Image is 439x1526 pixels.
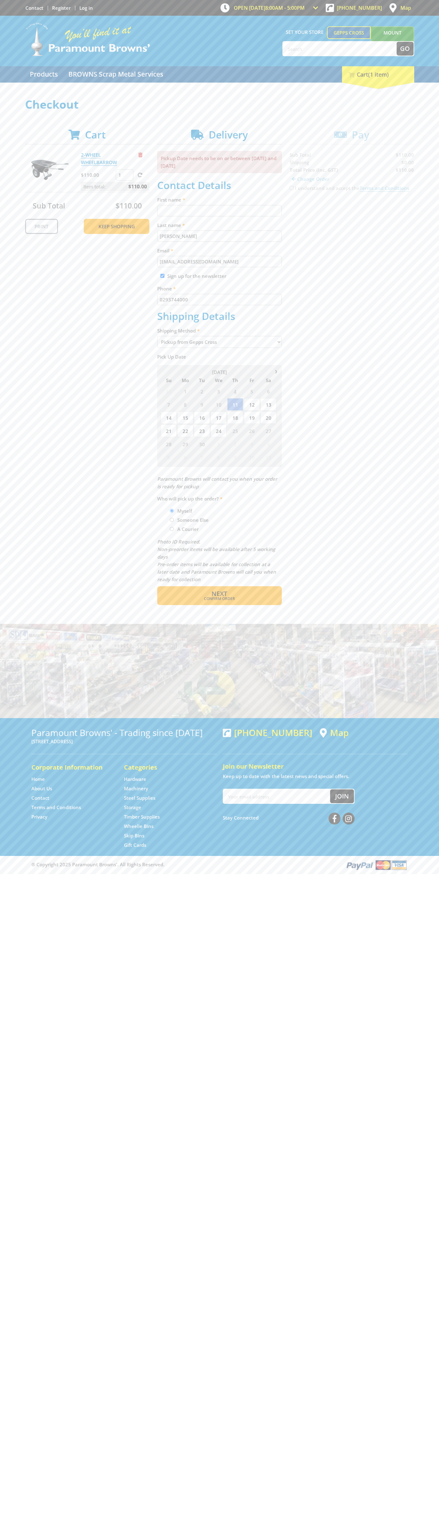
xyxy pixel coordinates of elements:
[124,763,204,772] h5: Categories
[157,247,282,254] label: Email
[31,804,81,811] a: Go to the Terms and Conditions page
[368,71,389,78] span: (1 item)
[157,256,282,267] input: Please enter your email address.
[260,411,276,424] span: 20
[81,182,149,191] p: Item total:
[170,509,174,513] input: Please select who will pick up the order.
[81,152,117,166] a: 2-WHEEL WHEELBARROW
[211,438,227,450] span: 1
[244,438,260,450] span: 3
[25,5,43,11] a: Go to the Contact page
[194,425,210,437] span: 23
[161,411,177,424] span: 14
[260,385,276,398] span: 6
[25,859,414,871] div: ® Copyright 2025 Paramount Browns'. All Rights Reserved.
[330,789,354,803] button: Join
[345,859,408,871] img: PayPal, Mastercard, Visa accepted
[342,66,414,83] div: Cart
[211,398,227,411] span: 10
[157,230,282,242] input: Please enter your last name.
[25,22,151,57] img: Paramount Browns'
[31,728,217,738] h3: Paramount Browns' - Trading since [DATE]
[157,586,282,605] button: Next Confirm order
[260,376,276,384] span: Sa
[157,353,282,360] label: Pick Up Date
[211,425,227,437] span: 24
[194,385,210,398] span: 2
[25,219,58,234] a: Print
[157,205,282,216] input: Please enter your first name.
[157,179,282,191] h2: Contact Details
[124,804,141,811] a: Go to the Storage page
[177,376,193,384] span: Mo
[124,832,144,839] a: Go to the Skip Bins page
[85,128,106,141] span: Cart
[211,385,227,398] span: 3
[194,451,210,463] span: 7
[157,196,282,203] label: First name
[170,527,174,531] input: Please select who will pick up the order.
[84,219,149,234] a: Keep Shopping
[211,589,227,598] span: Next
[244,451,260,463] span: 10
[31,151,69,189] img: 2-WHEEL WHEELBARROW
[124,823,153,830] a: Go to the Wheelie Bins page
[194,398,210,411] span: 9
[260,438,276,450] span: 4
[128,182,147,191] span: $110.00
[124,776,146,782] a: Go to the Hardware page
[31,776,45,782] a: Go to the Home page
[161,376,177,384] span: Su
[157,151,282,173] p: Pickup Date needs to be on or between [DATE] and [DATE]
[282,26,327,38] span: Set your store
[283,42,397,56] input: Search
[33,201,65,211] span: Sub Total
[211,451,227,463] span: 8
[227,451,243,463] span: 9
[31,795,49,801] a: Go to the Contact page
[320,728,349,738] a: View a map of Gepps Cross location
[157,310,282,322] h2: Shipping Details
[244,376,260,384] span: Fr
[157,476,277,490] em: Paramount Browns will contact you when your order is ready for pickup
[211,376,227,384] span: We
[161,385,177,398] span: 31
[157,336,282,348] select: Please select a shipping method.
[170,518,174,522] input: Please select who will pick up the order.
[157,538,276,582] em: Photo ID Required. Non-preorder items will be available after 5 working days Pre-order items will...
[124,814,160,820] a: Go to the Timber Supplies page
[227,438,243,450] span: 2
[371,26,414,50] a: Mount [PERSON_NAME]
[209,128,248,141] span: Delivery
[177,398,193,411] span: 8
[124,795,155,801] a: Go to the Steel Supplies page
[31,814,47,820] a: Go to the Privacy page
[223,789,330,803] input: Your email address
[161,451,177,463] span: 5
[244,385,260,398] span: 5
[327,26,371,39] a: Gepps Cross
[64,66,168,83] a: Go to the BROWNS Scrap Metal Services page
[157,495,282,502] label: Who will pick up the order?
[161,438,177,450] span: 28
[161,425,177,437] span: 21
[194,438,210,450] span: 30
[175,524,201,534] label: A Courier
[227,376,243,384] span: Th
[194,376,210,384] span: Tu
[227,411,243,424] span: 18
[227,385,243,398] span: 4
[175,506,194,516] label: Myself
[177,411,193,424] span: 15
[31,738,217,745] p: [STREET_ADDRESS]
[79,5,93,11] a: Log in
[223,772,408,780] p: Keep up to date with the latest news and special offers.
[244,411,260,424] span: 19
[161,398,177,411] span: 7
[227,398,243,411] span: 11
[212,369,227,375] span: [DATE]
[157,285,282,292] label: Phone
[177,438,193,450] span: 29
[265,4,305,11] span: 8:00am - 5:00pm
[25,98,414,111] h1: Checkout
